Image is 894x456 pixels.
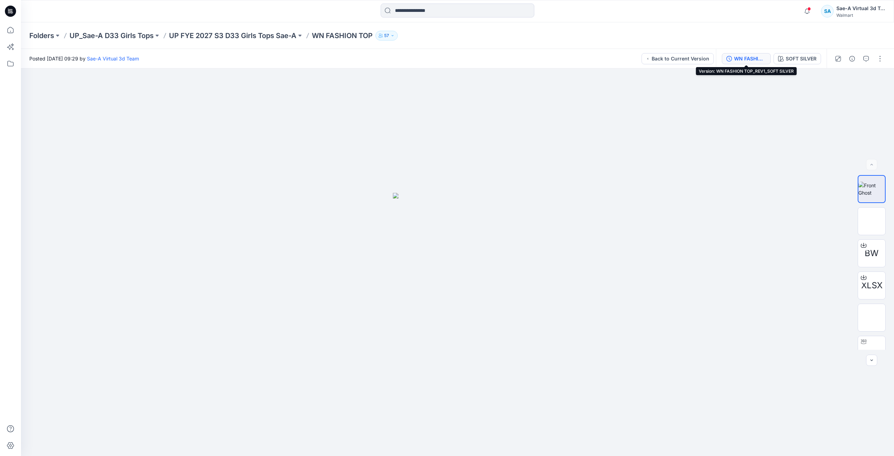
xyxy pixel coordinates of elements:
div: SOFT SILVER [786,55,816,63]
span: BW [865,247,879,260]
span: XLSX [861,279,882,292]
button: Details [847,53,858,64]
button: 57 [375,31,398,41]
button: Back to Current Version [642,53,714,64]
a: Folders [29,31,54,41]
button: WN FASHION TOP_REV1_SOFT SILVER [722,53,771,64]
a: UP FYE 2027 S3 D33 Girls Tops Sae-A [169,31,296,41]
a: UP_Sae-A D33 Girls Tops [69,31,154,41]
div: Walmart [836,13,885,18]
div: SA [821,5,834,17]
img: Front Ghost [858,182,885,196]
button: SOFT SILVER [774,53,821,64]
a: Sae-A Virtual 3d Team [87,56,139,61]
div: WN FASHION TOP_REV1_SOFT SILVER [734,55,766,63]
p: WN FASHION TOP [312,31,373,41]
div: Sae-A Virtual 3d Team [836,4,885,13]
p: 57 [384,32,389,39]
span: Posted [DATE] 09:29 by [29,55,139,62]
